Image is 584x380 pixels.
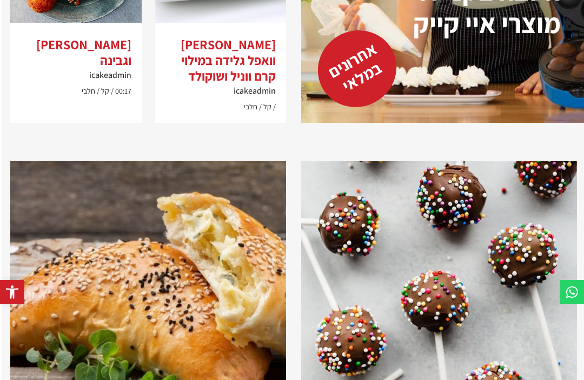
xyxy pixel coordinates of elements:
[21,70,131,80] h6: icakeadmin
[304,16,410,121] h5: אחרונים במלאי
[21,37,131,68] h2: [PERSON_NAME] וגבינה
[244,102,257,112] span: חלבי
[111,86,131,96] span: 00:17
[97,86,109,96] span: קל
[259,102,271,112] span: קל
[165,37,276,83] h2: [PERSON_NAME] וואפל גלידה במילוי קרם ווניל ושוקולד
[165,86,276,96] h6: icakeadmin
[82,86,95,96] span: חלבי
